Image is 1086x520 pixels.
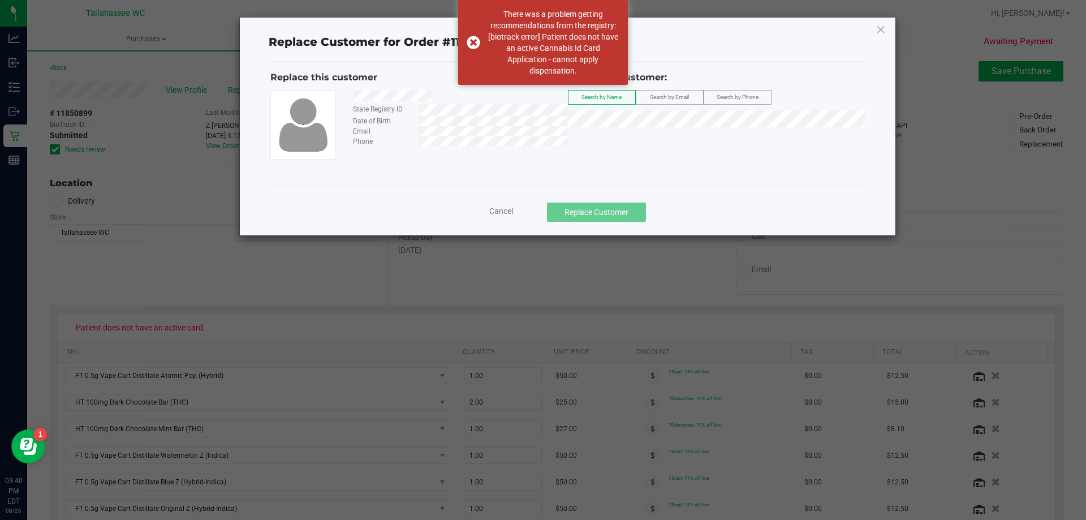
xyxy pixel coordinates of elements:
button: Replace Customer [547,203,646,222]
div: State Registry ID [344,104,419,114]
div: Email [344,126,419,136]
iframe: Resource center unread badge [33,428,47,441]
span: Search by Name [581,94,622,100]
div: Date of Birth [344,116,419,126]
img: user-icon.png [273,95,333,154]
span: Search by Phone [717,94,759,100]
div: There was a problem getting recommendations from the registry: [biotrack error] Patient does not ... [486,8,619,76]
span: Replace this customer [270,72,377,83]
span: Search by Email [650,94,689,100]
span: Cancel [489,207,513,216]
span: Replace Customer for Order #11850899 [262,33,511,52]
div: Phone [344,136,419,147]
iframe: Resource center [11,429,45,463]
